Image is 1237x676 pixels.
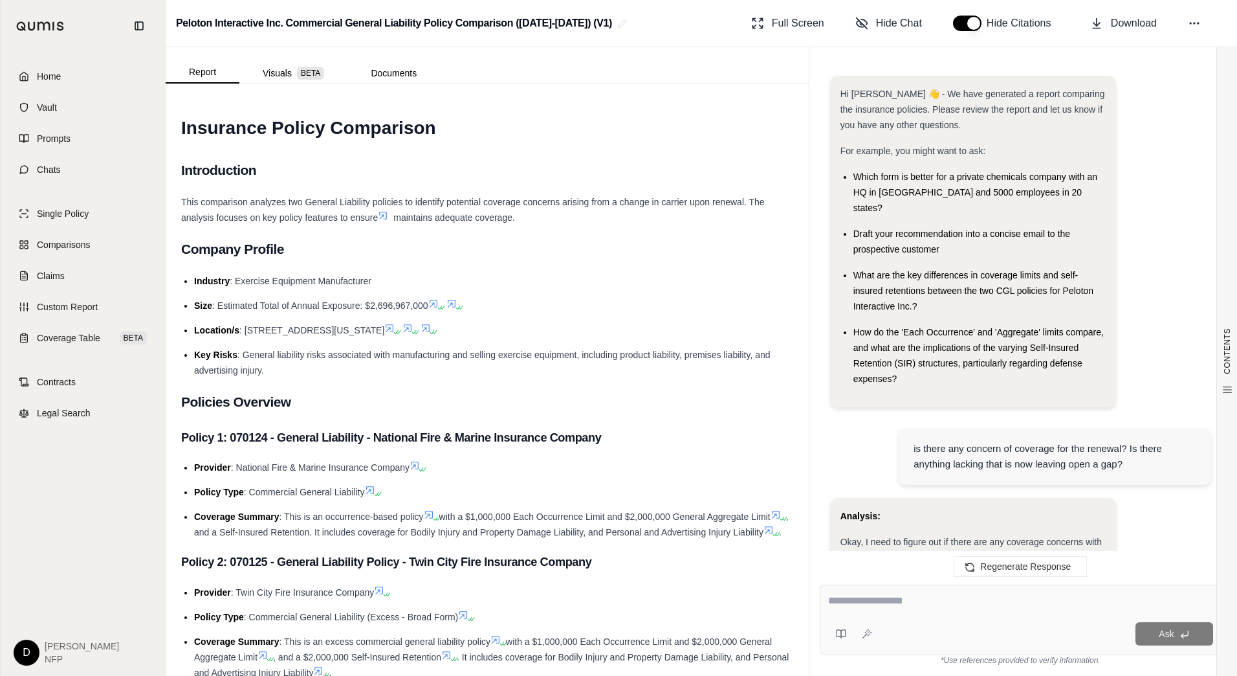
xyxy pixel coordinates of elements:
a: Coverage TableBETA [8,324,157,352]
a: Custom Report [8,293,157,321]
span: : This is an occurrence-based policy [279,512,424,522]
span: Provider [194,462,231,473]
h1: Insurance Policy Comparison [181,110,793,146]
span: Key Risks [194,350,237,360]
strong: Analysis: [840,511,881,521]
span: Legal Search [37,407,91,420]
span: Chats [37,163,61,176]
span: Regenerate Response [980,561,1071,572]
span: For example, you might want to ask: [840,146,986,156]
span: Provider [194,587,231,598]
button: Download [1085,10,1162,36]
span: Hide Citations [987,16,1059,31]
span: Policy Type [194,612,244,622]
span: Contracts [37,376,76,389]
button: Documents [347,63,440,84]
span: : General liability risks associated with manufacturing and selling exercise equipment, including... [194,350,770,376]
a: Prompts [8,124,157,153]
span: Okay, I need to figure out if there are any coverage concerns with the renewal, specifically if t... [840,537,1106,640]
span: Which form is better for a private chemicals company with an HQ in [GEOGRAPHIC_DATA] and 5000 emp... [853,172,1097,213]
a: Vault [8,93,157,122]
span: : Commercial General Liability (Excess - Broad Form) [244,612,458,622]
div: D [14,640,39,666]
span: Draft your recommendation into a concise email to the prospective customer [853,229,1070,254]
span: Single Policy [37,207,89,220]
span: : Exercise Equipment Manufacturer [230,276,371,286]
h2: Peloton Interactive Inc. Commercial General Liability Policy Comparison ([DATE]-[DATE]) (V1) [176,12,612,35]
h2: Introduction [181,157,793,184]
span: Coverage Summary [194,637,279,647]
h2: Policies Overview [181,389,793,416]
span: , and a $2,000,000 Self-Insured Retention [273,652,441,662]
span: What are the key differences in coverage limits and self-insured retentions between the two CGL p... [853,270,1093,311]
span: Policy Type [194,487,244,497]
h3: Policy 1: 070124 - General Liability - National Fire & Marine Insurance Company [181,426,793,449]
span: BETA [297,67,324,80]
button: Hide Chat [850,10,927,36]
span: . [779,527,782,537]
span: Download [1111,16,1157,31]
a: Home [8,62,157,91]
div: is there any concern of coverage for the renewal? Is there anything lacking that is now leaving o... [914,441,1196,472]
span: Claims [37,269,65,282]
span: Comparisons [37,238,90,251]
a: Comparisons [8,231,157,259]
a: Claims [8,262,157,290]
span: Full Screen [772,16,824,31]
a: Chats [8,155,157,184]
button: Collapse sidebar [129,16,149,36]
span: : [STREET_ADDRESS][US_STATE] [239,325,384,335]
span: Ask [1159,629,1174,639]
span: Prompts [37,132,71,145]
span: Industry [194,276,230,286]
a: Single Policy [8,199,157,228]
img: Qumis Logo [16,21,65,31]
span: Hi [PERSON_NAME] 👋 - We have generated a report comparing the insurance policies. Please review t... [840,89,1105,130]
span: BETA [120,332,147,344]
div: *Use references provided to verify information. [820,655,1221,666]
span: CONTENTS [1222,328,1232,374]
span: Vault [37,101,57,114]
span: NFP [45,653,119,666]
span: Size [194,300,212,311]
span: Home [37,70,61,83]
h2: Company Profile [181,236,793,263]
span: Hide Chat [876,16,922,31]
button: Full Screen [746,10,829,36]
span: Coverage Table [37,332,100,344]
span: : Estimated Total of Annual Exposure: $2,696,967,000 [212,300,428,311]
span: : This is an excess commercial general liability policy [279,637,491,647]
span: How do the 'Each Occurrence' and 'Aggregate' limits compare, and what are the implications of the... [853,327,1104,384]
button: Ask [1135,622,1213,646]
span: with a $1,000,000 Each Occurrence Limit and $2,000,000 General Aggregate Limit [194,637,772,662]
span: : National Fire & Marine Insurance Company [231,462,410,473]
span: : Commercial General Liability [244,487,365,497]
a: Legal Search [8,399,157,427]
span: with a $1,000,000 Each Occurrence Limit and $2,000,000 General Aggregate Limit [439,512,771,522]
span: maintains adequate coverage. [393,212,515,223]
button: Report [166,62,239,84]
a: Contracts [8,368,157,396]
span: [PERSON_NAME] [45,640,119,653]
span: Location/s [194,325,239,335]
button: Regenerate Response [954,556,1087,577]
span: Coverage Summary [194,512,279,522]
button: Visuals [239,63,347,84]
span: : Twin City Fire Insurance Company [231,587,375,598]
span: This comparison analyzes two General Liability policies to identify potential coverage concerns a... [181,197,765,223]
span: Custom Report [37,300,98,313]
h3: Policy 2: 070125 - General Liability Policy - Twin City Fire Insurance Company [181,550,793,574]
